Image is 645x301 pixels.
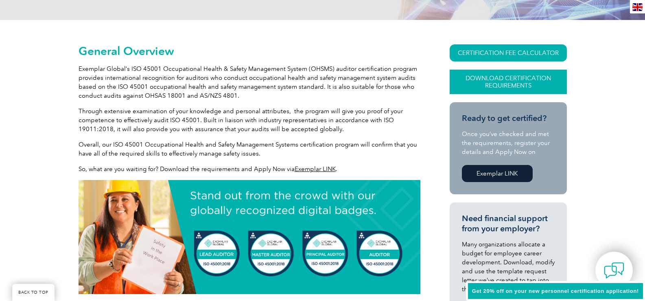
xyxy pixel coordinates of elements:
[462,240,555,294] p: Many organizations allocate a budget for employee career development. Download, modify and use th...
[450,70,567,94] a: Download Certification Requirements
[79,44,420,57] h2: General Overview
[79,140,420,158] p: Overall, our ISO 45001 Occupational Health and Safety Management Systems certification program wi...
[462,130,555,156] p: Once you’ve checked and met the requirements, register your details and Apply Now on
[450,44,567,62] a: CERTIFICATION FEE CALCULATOR
[472,288,639,294] span: Get 20% off on your new personnel certification application!
[79,64,420,100] p: Exemplar Global’s ISO 45001 Occupational Health & Safety Management System (OHSMS) auditor certif...
[295,165,336,173] a: Exemplar LINK
[632,3,643,11] img: en
[604,260,624,281] img: contact-chat.png
[462,213,555,234] h3: Need financial support from your employer?
[12,284,55,301] a: BACK TO TOP
[462,165,533,182] a: Exemplar LINK
[79,165,420,174] p: So, what are you waiting for? Download the requirements and Apply Now via .
[462,113,555,123] h3: Ready to get certified?
[79,107,420,134] p: Through extensive examination of your knowledge and personal attributes, the program will give yo...
[79,180,420,294] img: digital badge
